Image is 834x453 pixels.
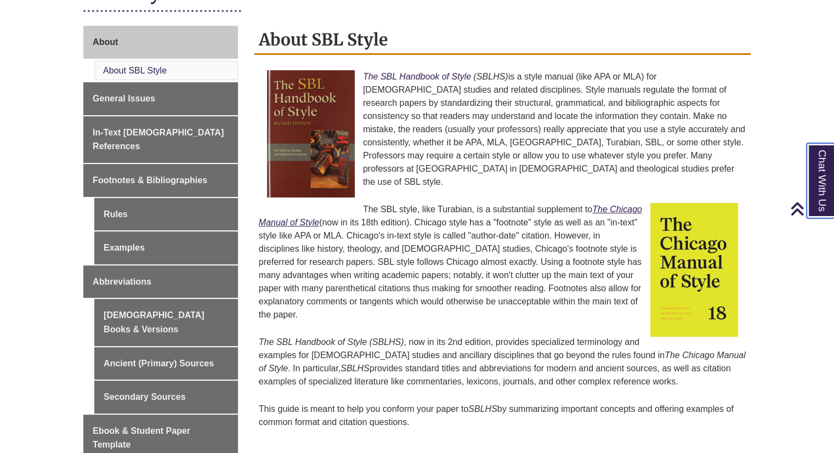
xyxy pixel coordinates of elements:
[259,337,404,347] em: The SBL Handbook of Style (SBLHS)
[259,66,746,193] p: is a style manual (like APA or MLA) for [DEMOGRAPHIC_DATA] studies and related disciplines. Style...
[83,116,238,163] a: In-Text [DEMOGRAPHIC_DATA] References
[93,426,190,450] span: Ebook & Student Paper Template
[94,231,238,264] a: Examples
[94,299,238,346] a: [DEMOGRAPHIC_DATA] Books & Versions
[93,37,118,47] span: About
[93,94,155,103] span: General Issues
[259,331,746,393] p: , now in its 2nd edition, provides specialized terminology and examples for [DEMOGRAPHIC_DATA] st...
[83,82,238,115] a: General Issues
[94,198,238,231] a: Rules
[259,350,746,373] em: The Chicago Manual of Style
[103,66,167,75] a: About SBL Style
[83,265,238,298] a: Abbreviations
[93,175,207,185] span: Footnotes & Bibliographies
[93,277,151,286] span: Abbreviations
[341,364,369,373] em: SBLHS
[94,347,238,380] a: Ancient (Primary) Sources
[254,26,751,55] h2: About SBL Style
[259,199,746,326] p: The SBL style, like Turabian, is a substantial supplement to (now in its 18th edition). Chicago s...
[93,128,224,151] span: In-Text [DEMOGRAPHIC_DATA] References
[363,72,471,81] a: The SBL Handbook of Style
[83,164,238,197] a: Footnotes & Bibliographies
[83,26,238,59] a: About
[468,404,497,414] em: SBLHS
[473,72,508,81] em: (SBLHS)
[94,381,238,414] a: Secondary Sources
[790,201,831,216] a: Back to Top
[259,205,642,227] a: The Chicago Manual of Style
[259,398,746,433] p: This guide is meant to help you conform your paper to by summarizing important concepts and offer...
